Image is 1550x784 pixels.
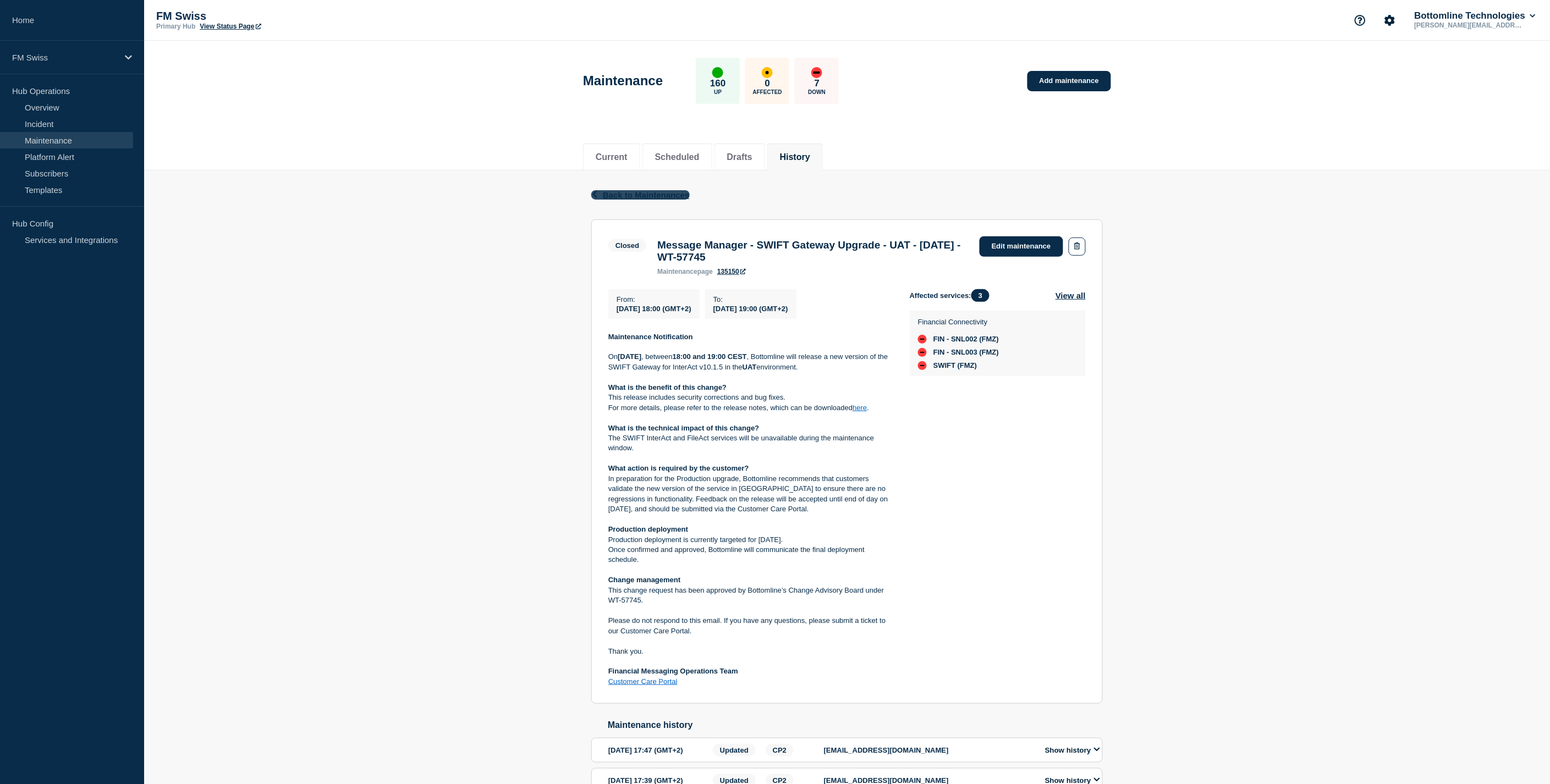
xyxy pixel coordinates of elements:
a: View Status Page [200,23,261,30]
p: 7 [815,78,820,89]
div: up [712,67,723,78]
div: affected [762,67,773,78]
p: In preparation for the Production upgrade, Bottomline recommends that customers validate the new ... [608,474,892,515]
strong: What is the technical impact of this change? [608,424,760,432]
strong: [DATE] [618,352,641,361]
span: Back to Maintenances [603,190,690,200]
span: Affected services: [910,289,995,302]
button: Show history [1042,746,1103,755]
a: 135150 [717,268,746,275]
p: Down [809,89,826,95]
strong: Maintenance Notification [608,333,693,341]
p: 160 [710,78,725,89]
strong: 18:00 and 19:00 CEST [673,352,747,361]
button: Account settings [1378,9,1401,32]
div: down [918,361,927,370]
button: Back to Maintenances [591,190,690,200]
span: FIN - SNL002 (FMZ) [933,335,999,344]
div: down [918,335,927,344]
p: The SWIFT InterAct and FileAct services will be unavailable during the maintenance window. [608,433,892,454]
p: page [657,268,713,275]
p: This change request has been approved by Bottomline’s Change Advisory Board under WT-57745. [608,586,892,606]
p: 0 [765,78,770,89]
button: History [780,152,810,162]
span: SWIFT (FMZ) [933,361,977,370]
strong: Production deployment [608,525,688,533]
p: FM Swiss [12,53,118,62]
p: On , between , Bottomline will release a new version of the SWIFT Gateway for InterAct v10.1.5 in... [608,352,892,372]
span: 3 [971,289,990,302]
p: Financial Connectivity [918,318,999,326]
div: down [918,348,927,357]
a: Edit maintenance [980,236,1063,257]
p: [PERSON_NAME][EMAIL_ADDRESS][PERSON_NAME][DOMAIN_NAME] [1412,21,1527,29]
h3: Message Manager - SWIFT Gateway Upgrade - UAT - [DATE] - WT-57745 [657,239,969,263]
a: here [853,404,867,412]
span: Updated [713,744,756,757]
span: CP2 [766,744,794,757]
strong: Change management [608,576,680,584]
span: maintenance [657,268,697,275]
div: down [811,67,822,78]
p: Thank you. [608,647,892,656]
p: FM Swiss [156,10,376,23]
strong: What action is required by the customer? [608,464,749,472]
h1: Maintenance [583,73,663,89]
span: [DATE] 19:00 (GMT+2) [713,305,788,313]
strong: UAT [743,363,757,371]
p: Production deployment is currently targeted for [DATE]. [608,535,892,545]
a: Add maintenance [1027,71,1111,91]
p: Primary Hub [156,23,195,30]
p: [EMAIL_ADDRESS][DOMAIN_NAME] [824,746,1033,754]
h2: Maintenance history [608,720,1103,730]
button: View all [1056,289,1086,302]
strong: What is the benefit of this change? [608,383,727,391]
div: [DATE] 17:47 (GMT+2) [608,744,710,757]
button: Drafts [727,152,752,162]
button: Bottomline Technologies [1412,10,1538,21]
p: Please do not respond to this email. If you have any questions, please submit a ticket to our Cus... [608,616,892,636]
button: Current [596,152,628,162]
span: [DATE] 18:00 (GMT+2) [617,305,691,313]
span: Closed [608,239,646,252]
p: Affected [753,89,782,95]
button: Support [1349,9,1372,32]
button: Scheduled [655,152,700,162]
a: Customer Care Portal [608,677,678,686]
p: Up [714,89,722,95]
strong: Financial Messaging Operations Team [608,667,738,675]
p: For more details, please refer to the release notes, which can be downloaded . [608,403,892,413]
p: To : [713,295,788,303]
p: From : [617,295,691,303]
span: FIN - SNL003 (FMZ) [933,348,999,357]
p: This release includes security corrections and bug fixes. [608,393,892,402]
p: Once confirmed and approved, Bottomline will communicate the final deployment schedule. [608,545,892,565]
